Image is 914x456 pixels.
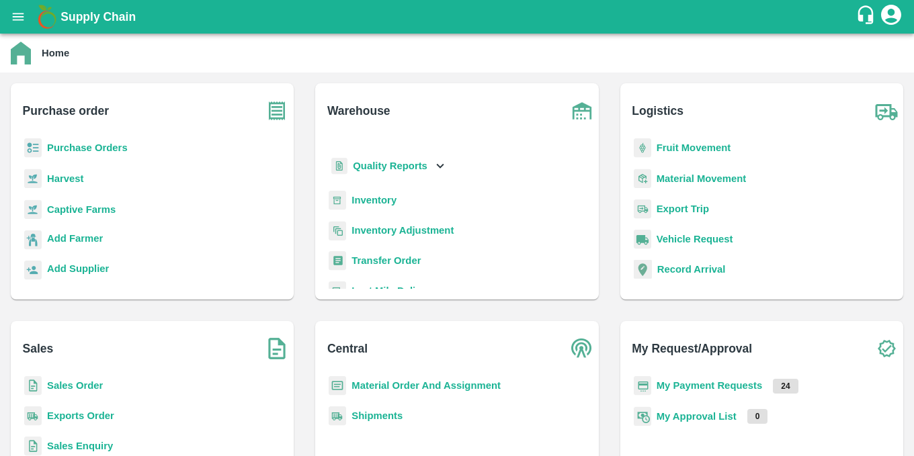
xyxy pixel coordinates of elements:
a: Add Supplier [47,261,109,279]
img: soSales [260,332,294,365]
img: sales [24,376,42,396]
img: truck [870,94,903,128]
img: whTransfer [329,251,346,271]
img: purchase [260,94,294,128]
img: shipments [329,406,346,426]
a: Export Trip [657,203,709,214]
b: My Request/Approval [632,339,752,358]
img: check [870,332,903,365]
b: Warehouse [327,101,390,120]
b: Logistics [632,101,683,120]
a: Record Arrival [657,264,726,275]
img: whInventory [329,191,346,210]
img: vehicle [634,230,651,249]
button: open drawer [3,1,34,32]
div: Quality Reports [329,152,448,180]
img: fruit [634,138,651,158]
a: Captive Farms [47,204,116,215]
a: Material Order And Assignment [351,380,501,391]
a: My Approval List [657,411,737,422]
a: Purchase Orders [47,142,128,153]
img: harvest [24,169,42,189]
b: Supply Chain [60,10,136,24]
b: Sales [23,339,54,358]
a: Inventory [351,195,397,206]
p: 0 [747,409,768,424]
img: approval [634,406,651,426]
img: central [565,332,599,365]
p: 24 [773,379,798,394]
a: Vehicle Request [657,234,733,244]
img: reciept [24,138,42,158]
img: material [634,169,651,189]
img: payment [634,376,651,396]
b: Purchase order [23,101,109,120]
a: Fruit Movement [657,142,731,153]
img: inventory [329,221,346,240]
b: Add Farmer [47,233,103,244]
a: Shipments [351,410,403,421]
a: Transfer Order [351,255,421,266]
a: Harvest [47,173,83,184]
img: logo [34,3,60,30]
img: centralMaterial [329,376,346,396]
img: recordArrival [634,260,652,279]
img: shipments [24,406,42,426]
a: Supply Chain [60,7,856,26]
div: customer-support [856,5,879,29]
a: Sales Enquiry [47,441,113,451]
a: Add Farmer [47,231,103,249]
img: harvest [24,199,42,220]
img: delivery [634,199,651,219]
a: My Payment Requests [657,380,763,391]
a: Last Mile Delivery [351,285,435,296]
a: Exports Order [47,410,114,421]
b: Add Supplier [47,263,109,274]
a: Inventory Adjustment [351,225,454,236]
img: farmer [24,230,42,250]
img: qualityReport [331,158,347,175]
img: delivery [329,281,346,301]
img: warehouse [565,94,599,128]
a: Material Movement [657,173,747,184]
b: Central [327,339,368,358]
a: Sales Order [47,380,103,391]
img: sales [24,437,42,456]
div: account of current user [879,3,903,31]
b: Home [42,48,69,58]
img: home [11,42,31,64]
b: Quality Reports [353,161,427,171]
img: supplier [24,261,42,280]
